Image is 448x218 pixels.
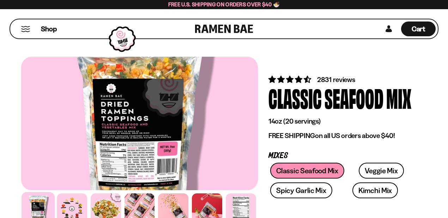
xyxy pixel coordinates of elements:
div: Mix [386,85,411,111]
div: Classic [268,85,322,111]
span: Cart [412,25,425,33]
p: 14oz (20 servings) [268,117,416,126]
a: Kimchi Mix [352,182,398,198]
button: Mobile Menu Trigger [21,26,30,32]
span: Shop [41,24,57,34]
a: Veggie Mix [359,163,404,179]
p: Mixes [268,152,416,159]
strong: FREE SHIPPING [268,131,315,140]
span: 2831 reviews [317,75,355,84]
a: Spicy Garlic Mix [270,182,332,198]
span: Free U.S. Shipping on Orders over $40 🍜 [168,1,280,8]
p: on all US orders above $40! [268,131,416,140]
div: Seafood [325,85,383,111]
span: 4.68 stars [268,75,313,84]
a: Shop [41,21,57,36]
div: Cart [401,19,436,38]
